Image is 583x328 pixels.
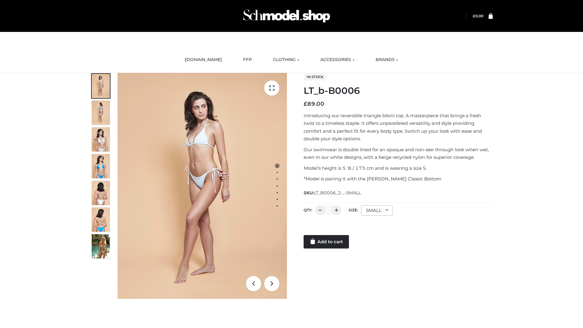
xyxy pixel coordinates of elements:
[304,189,362,196] span: SKU:
[473,14,475,18] span: £
[304,235,349,248] a: Add to cart
[371,53,403,67] a: BRANDS
[304,101,324,107] bdi: 89.00
[92,181,110,205] img: ArielClassicBikiniTop_CloudNine_AzureSky_OW114ECO_7-scaled.jpg
[118,73,287,299] img: ArielClassicBikiniTop_CloudNine_AzureSky_OW114ECO_1
[304,146,493,161] p: Our swimwear is double lined for an opaque and non-see-through look when wet, even in our white d...
[304,85,493,96] h1: LT_b-B0006
[92,234,110,258] img: Arieltop_CloudNine_AzureSky2.jpg
[239,53,256,67] a: FFP
[361,205,393,216] div: SMALL
[349,208,358,212] label: Size:
[473,14,483,18] bdi: 0.00
[304,175,493,183] p: *Model is pairing it with the [PERSON_NAME] Classic Bottom
[314,190,361,196] span: LT_B0006_2-_-SMALL
[180,53,227,67] a: [DOMAIN_NAME]
[304,208,312,212] label: QTY:
[92,154,110,178] img: ArielClassicBikiniTop_CloudNine_AzureSky_OW114ECO_4-scaled.jpg
[241,4,332,28] img: Schmodel Admin 964
[92,101,110,125] img: ArielClassicBikiniTop_CloudNine_AzureSky_OW114ECO_2-scaled.jpg
[268,53,304,67] a: CLOTHING
[316,53,359,67] a: ACCESSORIES
[304,73,326,80] span: In stock
[92,74,110,98] img: ArielClassicBikiniTop_CloudNine_AzureSky_OW114ECO_1-scaled.jpg
[304,101,307,107] span: £
[473,14,483,18] a: £0.00
[92,207,110,232] img: ArielClassicBikiniTop_CloudNine_AzureSky_OW114ECO_8-scaled.jpg
[304,112,493,143] p: Introducing our reversible triangle bikini top. A masterpiece that brings a fresh twist to a time...
[92,127,110,152] img: ArielClassicBikiniTop_CloudNine_AzureSky_OW114ECO_3-scaled.jpg
[304,164,493,172] p: Model’s height is 5 ‘8 / 173 cm and is wearing a size S.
